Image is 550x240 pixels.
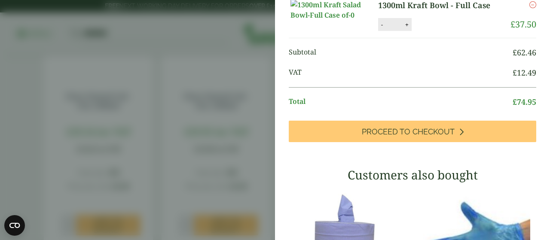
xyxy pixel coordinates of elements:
[513,47,517,58] span: £
[289,67,513,79] span: VAT
[510,18,536,30] bdi: 37.50
[403,21,411,28] button: +
[289,168,536,182] h3: Customers also bought
[289,96,513,108] span: Total
[362,127,455,137] span: Proceed to Checkout
[513,67,536,78] bdi: 12.49
[513,47,536,58] bdi: 62.46
[289,121,536,142] a: Proceed to Checkout
[379,21,385,28] button: -
[513,67,517,78] span: £
[4,215,25,236] button: Open CMP widget
[510,18,515,30] span: £
[513,97,536,107] bdi: 74.95
[513,97,517,107] span: £
[289,47,513,58] span: Subtotal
